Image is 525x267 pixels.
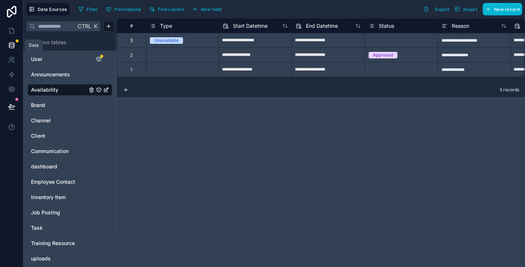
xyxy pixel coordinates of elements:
div: 3 [130,38,133,43]
div: Approved [373,52,393,58]
span: Noloco tables [32,39,66,46]
a: Employee Contact [31,178,87,186]
span: Status [379,22,394,30]
span: uploads [31,255,51,262]
span: Export [435,7,449,12]
a: User [31,56,87,63]
div: User [28,53,112,65]
button: Filter [75,4,101,15]
span: Permissions [114,7,141,12]
a: Client [31,132,87,140]
span: User [31,56,42,63]
button: Import [452,3,480,15]
div: Inventory Item [28,191,112,203]
a: Announcements [31,71,87,78]
div: dashboard [28,161,112,172]
a: New record [480,3,522,15]
button: Find column [147,4,187,15]
span: New field [201,7,222,12]
span: Find column [158,7,184,12]
a: Availability [31,86,87,94]
a: Communication [31,148,87,155]
a: Training Resource [31,240,87,247]
a: Permissions [103,4,146,15]
button: Noloco tables [26,37,109,47]
div: Channel [28,115,112,126]
div: Job Posting [28,207,112,218]
span: Announcements [31,71,70,78]
div: Communication [28,145,112,157]
span: K [93,24,98,29]
a: Channel [31,117,87,124]
span: Type [160,22,172,30]
button: Export [421,3,452,15]
span: Client [31,132,45,140]
div: 1 [131,67,132,73]
div: Task [28,222,112,234]
div: uploads [28,253,112,264]
a: uploads [31,255,87,262]
span: Employee Contact [31,178,75,186]
span: Import [463,7,477,12]
div: Training Resource [28,237,112,249]
span: Task [31,224,43,232]
a: Brand [31,102,87,109]
span: dashboard [31,163,57,170]
span: Availability [31,86,58,94]
span: Ctrl [77,22,92,31]
span: New record [494,7,520,12]
div: 2 [130,52,133,58]
span: End Datetime [306,22,338,30]
span: Inventory Item [31,194,66,201]
div: Availability [28,84,112,96]
button: Permissions [103,4,143,15]
a: Task [31,224,87,232]
span: 3 records [499,87,519,93]
span: Channel [31,117,51,124]
button: New field [190,4,224,15]
span: Reason [452,22,469,30]
span: Job Posting [31,209,60,216]
button: New record [483,3,522,15]
span: Data Sources [38,7,67,12]
span: Filter [87,7,98,12]
div: Brand [28,99,112,111]
a: Job Posting [31,209,87,216]
span: Start Datetime [233,22,268,30]
a: Inventory Item [31,194,87,201]
div: Client [28,130,112,142]
div: # [122,23,140,28]
a: dashboard [31,163,87,170]
div: Employee Contact [28,176,112,188]
span: Brand [31,102,45,109]
div: Unavailable [154,37,179,44]
span: Training Resource [31,240,75,247]
button: Data Sources [26,3,70,15]
span: Communication [31,148,69,155]
div: Data [29,42,39,48]
div: Announcements [28,69,112,80]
